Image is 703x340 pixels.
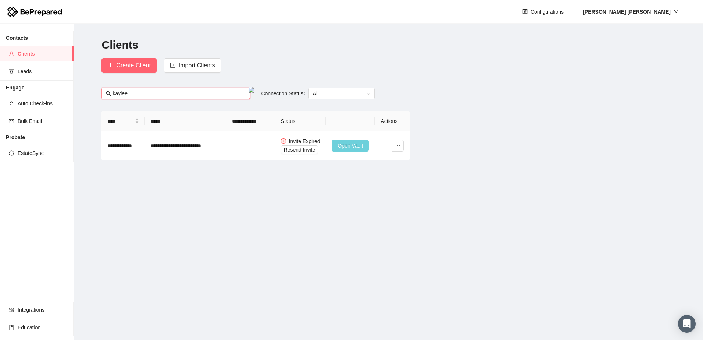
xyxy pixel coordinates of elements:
span: Auto Check-ins [18,96,68,111]
button: controlConfigurations [517,6,570,18]
strong: Probate [6,134,25,140]
input: Search by first name, last name, email or mobile number [113,89,246,98]
span: Configurations [531,8,564,16]
span: All [313,88,370,99]
span: Invite Expired [289,138,320,144]
span: EstateSync [18,146,68,160]
span: sync [9,150,14,156]
span: down [674,9,679,14]
span: funnel-plot [9,69,14,74]
span: book [9,325,14,330]
h2: Clients [101,38,675,53]
button: [PERSON_NAME] [PERSON_NAME] [577,6,685,18]
span: Leads [18,64,68,79]
span: Create Client [116,61,150,70]
span: Bulk Email [18,114,68,128]
label: Connection Status [261,88,308,99]
span: close-circle [281,138,286,144]
span: Clients [18,46,68,61]
span: Open Vault [338,142,363,150]
span: Resend Invite [284,146,315,154]
th: Name [101,111,144,131]
button: importImport Clients [164,58,221,73]
button: ellipsis [392,140,404,152]
strong: Engage [6,85,25,91]
span: plus [107,62,113,69]
span: Import Clients [179,61,215,70]
span: import [170,62,176,69]
th: Actions [375,111,410,131]
span: search [106,91,111,96]
strong: [PERSON_NAME] [PERSON_NAME] [583,9,671,15]
span: Education [18,320,68,335]
button: Resend Invite [281,145,318,154]
span: appstore-add [9,307,14,312]
span: control [522,9,528,15]
button: Open Vault [332,140,369,152]
span: ellipsis [392,143,403,149]
th: Status [275,111,326,131]
strong: Contacts [6,35,28,41]
span: mail [9,118,14,124]
div: Open Intercom Messenger [678,315,696,333]
span: alert [9,101,14,106]
span: user [9,51,14,56]
span: Integrations [18,302,68,317]
button: plusCreate Client [101,58,156,73]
